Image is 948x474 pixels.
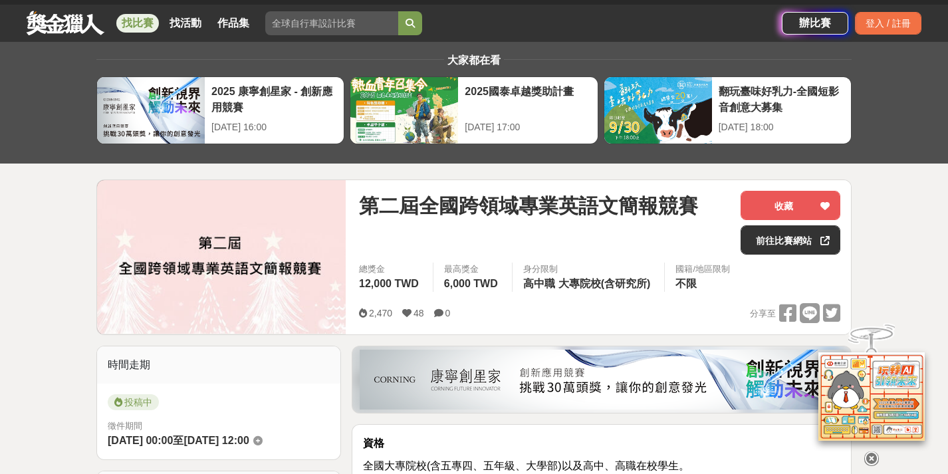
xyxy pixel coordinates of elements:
[465,84,590,114] div: 2025國泰卓越獎助計畫
[97,346,340,384] div: 時間走期
[444,263,501,276] span: 最高獎金
[558,278,651,289] span: 大專院校(含研究所)
[350,76,598,144] a: 2025國泰卓越獎助計畫[DATE] 17:00
[363,460,689,471] span: 全國大專院校(含五專四、五年級、大學部)以及高中、高職在校學生。
[116,14,159,33] a: 找比賽
[359,191,698,221] span: 第二屆全國跨領域專業英語文簡報競賽
[444,55,504,66] span: 大家都在看
[465,120,590,134] div: [DATE] 17:00
[164,14,207,33] a: 找活動
[97,180,346,334] img: Cover Image
[211,84,337,114] div: 2025 康寧創星家 - 創新應用競賽
[359,278,419,289] span: 12,000 TWD
[741,191,840,220] button: 收藏
[108,435,173,446] span: [DATE] 00:00
[750,304,776,324] span: 分享至
[108,421,142,431] span: 徵件期間
[719,120,844,134] div: [DATE] 18:00
[782,12,848,35] a: 辦比賽
[173,435,183,446] span: 至
[211,120,337,134] div: [DATE] 16:00
[369,308,392,318] span: 2,470
[444,278,498,289] span: 6,000 TWD
[604,76,852,144] a: 翻玩臺味好乳力-全國短影音創意大募集[DATE] 18:00
[741,225,840,255] a: 前往比賽網站
[523,278,555,289] span: 高中職
[212,14,255,33] a: 作品集
[183,435,249,446] span: [DATE] 12:00
[265,11,398,35] input: 全球自行車設計比賽
[96,76,344,144] a: 2025 康寧創星家 - 創新應用競賽[DATE] 16:00
[108,394,159,410] span: 投稿中
[675,278,697,289] span: 不限
[359,263,422,276] span: 總獎金
[719,84,844,114] div: 翻玩臺味好乳力-全國短影音創意大募集
[363,437,384,449] strong: 資格
[818,352,925,441] img: d2146d9a-e6f6-4337-9592-8cefde37ba6b.png
[414,308,424,318] span: 48
[445,308,451,318] span: 0
[360,350,844,410] img: be6ed63e-7b41-4cb8-917a-a53bd949b1b4.png
[675,263,730,276] div: 國籍/地區限制
[523,263,654,276] div: 身分限制
[855,12,921,35] div: 登入 / 註冊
